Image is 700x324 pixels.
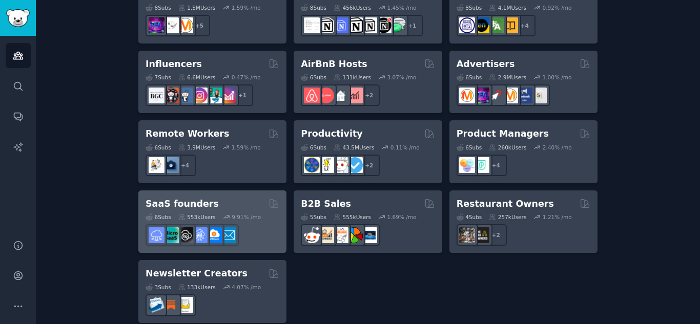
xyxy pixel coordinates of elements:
img: Instagram [177,88,193,103]
img: SaaSSales [192,227,208,243]
img: InstagramMarketing [192,88,208,103]
div: 0.11 % /mo [390,144,420,151]
img: SEO [149,17,164,33]
img: salestechniques [318,227,334,243]
div: 1.59 % /mo [232,4,261,11]
div: + 1 [401,15,423,36]
div: 6 Sub s [457,74,482,81]
div: 0.92 % /mo [543,4,572,11]
img: socialmedia [163,88,179,103]
div: 6 Sub s [457,144,482,151]
h2: Remote Workers [146,127,229,140]
img: InstagramGrowthTips [220,88,236,103]
img: googleads [531,88,547,103]
div: 1.59 % /mo [232,144,261,151]
img: work [163,157,179,173]
img: NotionPromote [390,17,406,33]
h2: Influencers [146,58,202,71]
img: ProductManagement [459,157,475,173]
img: AskNotion [361,17,377,33]
h2: Restaurant Owners [457,198,554,210]
h2: SaaS founders [146,198,219,210]
div: 5 Sub s [301,213,326,221]
div: + 4 [514,15,536,36]
img: ProductMgmt [473,157,489,173]
div: 6 Sub s [301,74,326,81]
div: 3 Sub s [146,284,171,291]
img: NoCodeSaaS [177,227,193,243]
div: 1.45 % /mo [387,4,417,11]
h2: Product Managers [457,127,549,140]
h2: Newsletter Creators [146,267,248,280]
img: FreeNotionTemplates [333,17,348,33]
img: NotionGeeks [347,17,363,33]
div: 456k Users [334,4,371,11]
h2: AirBnB Hosts [301,58,367,71]
div: 553k Users [178,213,216,221]
img: advertising [502,88,518,103]
div: 555k Users [334,213,371,221]
div: 8 Sub s [457,4,482,11]
img: notioncreations [318,17,334,33]
div: 4.07 % /mo [232,284,261,291]
div: 4 Sub s [457,213,482,221]
img: SaaS_Email_Marketing [220,227,236,243]
img: EnglishLearning [473,17,489,33]
img: Substack [163,297,179,313]
img: BestNotionTemplates [376,17,392,33]
div: 4.1M Users [489,4,526,11]
img: RemoteJobs [149,157,164,173]
img: BarOwners [473,227,489,243]
div: 1.00 % /mo [543,74,572,81]
img: b2b_sales [333,227,348,243]
div: 43.5M Users [334,144,374,151]
div: + 5 [189,15,210,36]
img: GummySearch logo [6,9,30,27]
img: LifeProTips [304,157,320,173]
img: LearnEnglishOnReddit [502,17,518,33]
img: SaaS [149,227,164,243]
img: SEO [473,88,489,103]
div: 2.9M Users [489,74,526,81]
img: influencermarketing [206,88,222,103]
img: content_marketing [177,17,193,33]
div: 6 Sub s [146,213,171,221]
img: AirBnBInvesting [347,88,363,103]
img: language_exchange [488,17,504,33]
div: 1.21 % /mo [543,213,572,221]
div: 257k Users [489,213,526,221]
img: sales [304,227,320,243]
img: BeautyGuruChatter [149,88,164,103]
img: B2BSales [347,227,363,243]
img: rentalproperties [333,88,348,103]
h2: B2B Sales [301,198,351,210]
div: + 2 [485,224,507,246]
img: restaurantowners [459,227,475,243]
div: + 2 [358,84,380,106]
img: productivity [333,157,348,173]
div: 131k Users [334,74,371,81]
div: 8 Sub s [301,4,326,11]
img: B_2_B_Selling_Tips [361,227,377,243]
img: languagelearning [459,17,475,33]
div: 6 Sub s [301,144,326,151]
img: lifehacks [318,157,334,173]
div: + 2 [358,155,380,176]
img: Newsletters [177,297,193,313]
img: B2BSaaS [206,227,222,243]
div: 2.40 % /mo [543,144,572,151]
img: microsaas [163,227,179,243]
img: PPC [488,88,504,103]
div: + 4 [485,155,507,176]
img: FacebookAds [517,88,532,103]
div: 1.5M Users [178,4,216,11]
img: AirBnBHosts [318,88,334,103]
img: Emailmarketing [149,297,164,313]
div: 8 Sub s [146,4,171,11]
div: + 1 [232,84,253,106]
div: 3.9M Users [178,144,216,151]
div: 1.69 % /mo [387,213,417,221]
div: 6 Sub s [146,144,171,151]
div: 0.47 % /mo [232,74,261,81]
div: 3.07 % /mo [387,74,417,81]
